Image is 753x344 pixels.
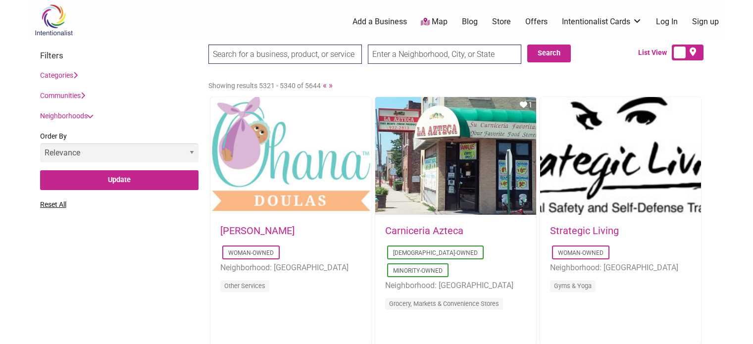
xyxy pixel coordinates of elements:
[656,16,678,27] a: Log In
[40,130,199,170] label: Order By
[40,92,85,99] a: Communities
[40,71,78,79] a: Categories
[40,112,92,120] a: Neighborhoods
[40,200,66,208] a: Reset All
[220,225,295,237] a: [PERSON_NAME]
[558,249,603,256] a: Woman-Owned
[368,45,521,64] input: Enter a Neighborhood, City, or State
[492,16,511,27] a: Store
[329,80,333,90] a: »
[220,261,361,274] li: Neighborhood: [GEOGRAPHIC_DATA]
[228,249,274,256] a: Woman-Owned
[550,261,691,274] li: Neighborhood: [GEOGRAPHIC_DATA]
[208,82,321,90] span: Showing results 5321 - 5340 of 5644
[393,249,478,256] a: [DEMOGRAPHIC_DATA]-Owned
[462,16,478,27] a: Blog
[40,170,199,191] input: Update
[389,300,499,307] a: Grocery, Markets & Convenience Stores
[421,16,448,28] a: Map
[224,282,265,290] a: Other Services
[692,16,719,27] a: Sign up
[40,50,199,60] h3: Filters
[525,16,548,27] a: Offers
[527,45,571,62] button: Search
[352,16,407,27] a: Add a Business
[385,279,526,292] li: Neighborhood: [GEOGRAPHIC_DATA]
[208,45,362,64] input: Search for a business, product, or service
[30,4,77,36] img: Intentionalist
[550,225,619,237] a: Strategic Living
[562,16,642,27] a: Intentionalist Cards
[40,143,199,162] select: Order By
[393,267,443,274] a: Minority-Owned
[554,282,592,290] a: Gyms & Yoga
[385,225,463,237] a: Carniceria Azteca
[323,80,327,90] a: «
[638,48,672,58] span: List View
